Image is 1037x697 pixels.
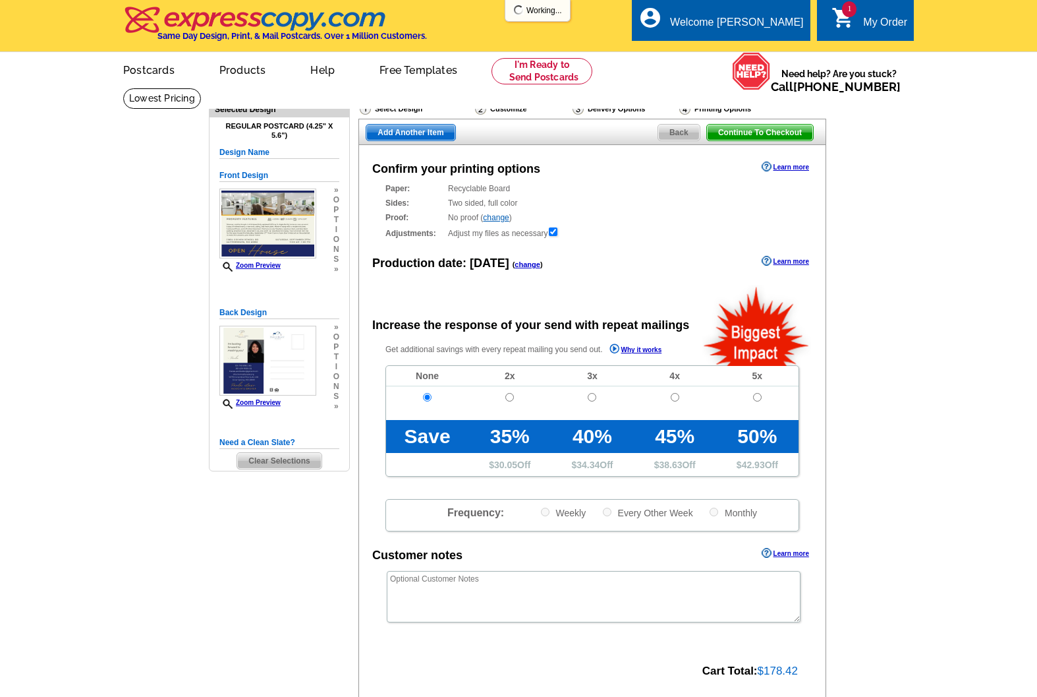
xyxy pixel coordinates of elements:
td: $ Off [634,453,716,476]
a: 1 shopping_cart My Order [831,15,907,31]
a: Why it works [609,344,662,357]
h5: Back Design [219,307,339,319]
a: Learn more [762,548,809,559]
div: No proof ( ) [385,212,799,224]
img: help [732,52,771,90]
td: 3x [551,366,633,386]
img: Printing Options & Summary [679,103,690,115]
div: Customize [474,102,571,115]
strong: Sides: [385,197,444,209]
span: [DATE] [470,257,509,270]
td: 5x [716,366,799,386]
span: i [333,362,339,372]
strong: Paper: [385,183,444,195]
a: Free Templates [358,53,478,84]
span: s [333,255,339,264]
img: Delivery Options [573,103,584,115]
div: Adjust my files as necessary [385,226,799,239]
div: Recyclable Board [385,183,799,195]
span: 1 [842,1,856,17]
strong: Proof: [385,212,444,224]
td: 2x [468,366,551,386]
div: Two sided, full color [385,197,799,209]
label: Weekly [540,506,586,519]
td: None [386,366,468,386]
div: Delivery Options [571,102,678,119]
span: Call [771,80,901,94]
i: shopping_cart [831,6,855,30]
input: Monthly [710,508,718,516]
span: Frequency: [447,507,504,518]
td: $ Off [468,453,551,476]
span: s [333,392,339,402]
span: n [333,245,339,255]
span: p [333,342,339,352]
img: Select Design [360,103,371,115]
img: biggestImpact.png [702,285,811,366]
td: 40% [551,420,633,453]
span: » [333,185,339,195]
a: Zoom Preview [219,399,281,406]
label: Monthly [708,506,757,519]
span: » [333,402,339,411]
span: ( ) [513,260,543,268]
a: Add Another Item [366,124,455,141]
a: Zoom Preview [219,262,281,269]
div: Selected Design [210,103,349,115]
div: Welcome [PERSON_NAME] [670,16,803,35]
td: 35% [468,420,551,453]
span: $178.42 [758,665,798,677]
h5: Front Design [219,169,339,182]
a: Learn more [762,162,809,172]
span: » [333,264,339,274]
div: Printing Options [678,102,793,119]
a: change [515,260,540,268]
span: t [333,352,339,362]
span: Clear Selections [237,453,321,469]
div: Increase the response of your send with repeat mailings [372,317,689,334]
span: o [333,195,339,205]
a: Postcards [102,53,196,84]
img: small-thumb.jpg [219,189,316,258]
h5: Design Name [219,146,339,159]
td: Save [386,420,468,453]
span: Back [658,125,700,140]
td: 4x [634,366,716,386]
span: 30.05 [494,460,517,470]
span: Continue To Checkout [707,125,813,140]
h5: Need a Clean Slate? [219,437,339,449]
span: o [333,372,339,382]
strong: Adjustments: [385,227,444,239]
img: Customize [475,103,486,115]
span: o [333,235,339,245]
h4: Regular Postcard (4.25" x 5.6") [219,122,339,139]
a: Back [658,124,700,141]
span: Need help? Are you stuck? [771,67,907,94]
strong: Cart Total: [702,665,758,677]
a: Products [198,53,287,84]
td: $ Off [716,453,799,476]
div: Confirm your printing options [372,160,540,178]
img: loading... [513,5,524,15]
div: Customer notes [372,547,462,564]
div: My Order [863,16,907,35]
a: Help [289,53,356,84]
span: i [333,225,339,235]
a: [PHONE_NUMBER] [793,80,901,94]
img: small-thumb.jpg [219,326,316,396]
a: Same Day Design, Print, & Mail Postcards. Over 1 Million Customers. [123,16,427,41]
span: p [333,205,339,215]
span: o [333,332,339,342]
td: $ Off [551,453,633,476]
a: change [483,213,509,222]
span: n [333,382,339,392]
i: account_circle [638,6,662,30]
p: Get additional savings with every repeat mailing you send out. [385,342,690,357]
a: Learn more [762,256,809,266]
span: » [333,322,339,332]
span: 34.34 [576,460,600,470]
input: Weekly [541,508,549,516]
div: Production date: [372,255,543,272]
td: 50% [716,420,799,453]
h4: Same Day Design, Print, & Mail Postcards. Over 1 Million Customers. [157,31,427,41]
